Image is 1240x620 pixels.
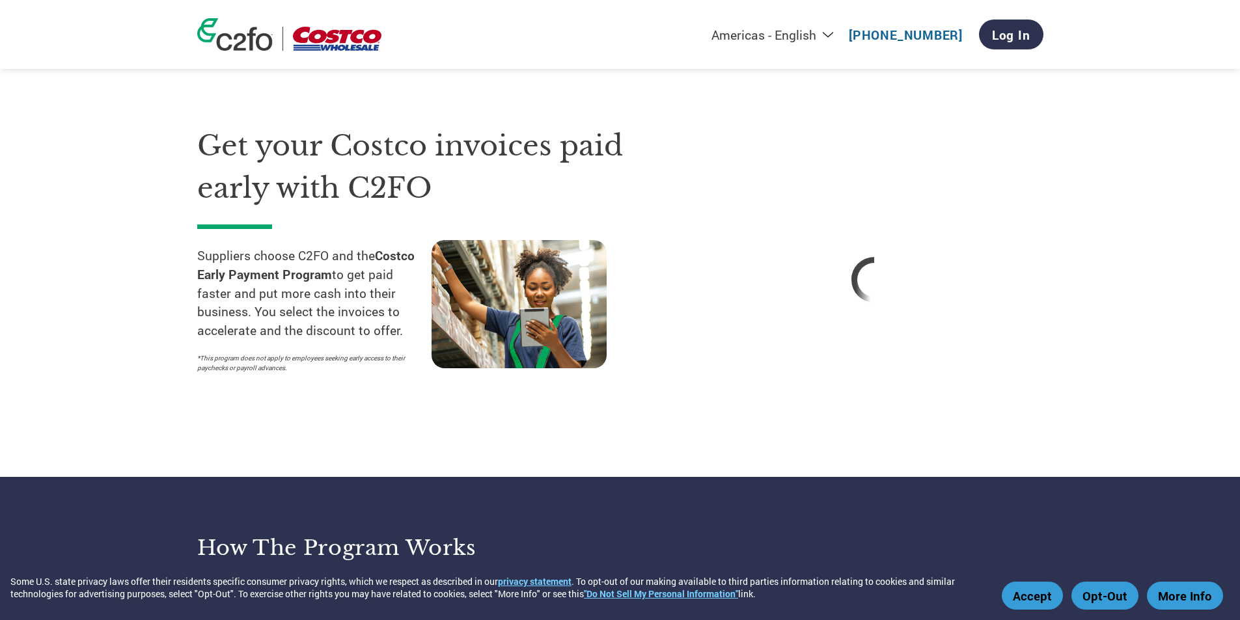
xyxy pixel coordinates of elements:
img: Costco [293,27,381,51]
a: Log In [979,20,1043,49]
strong: Costco Early Payment Program [197,247,415,282]
h1: Get your Costco invoices paid early with C2FO [197,125,666,209]
a: [PHONE_NUMBER] [849,27,963,43]
button: Opt-Out [1071,582,1138,610]
a: privacy statement [498,575,572,587]
button: More Info [1147,582,1223,610]
p: *This program does not apply to employees seeking early access to their paychecks or payroll adva... [197,353,419,373]
a: "Do Not Sell My Personal Information" [584,587,738,600]
h3: How the program works [197,535,604,561]
p: Suppliers choose C2FO and the to get paid faster and put more cash into their business. You selec... [197,247,432,340]
div: Some U.S. state privacy laws offer their residents specific consumer privacy rights, which we res... [10,575,995,600]
img: c2fo logo [197,18,273,51]
img: supply chain worker [432,240,607,368]
button: Accept [1002,582,1063,610]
